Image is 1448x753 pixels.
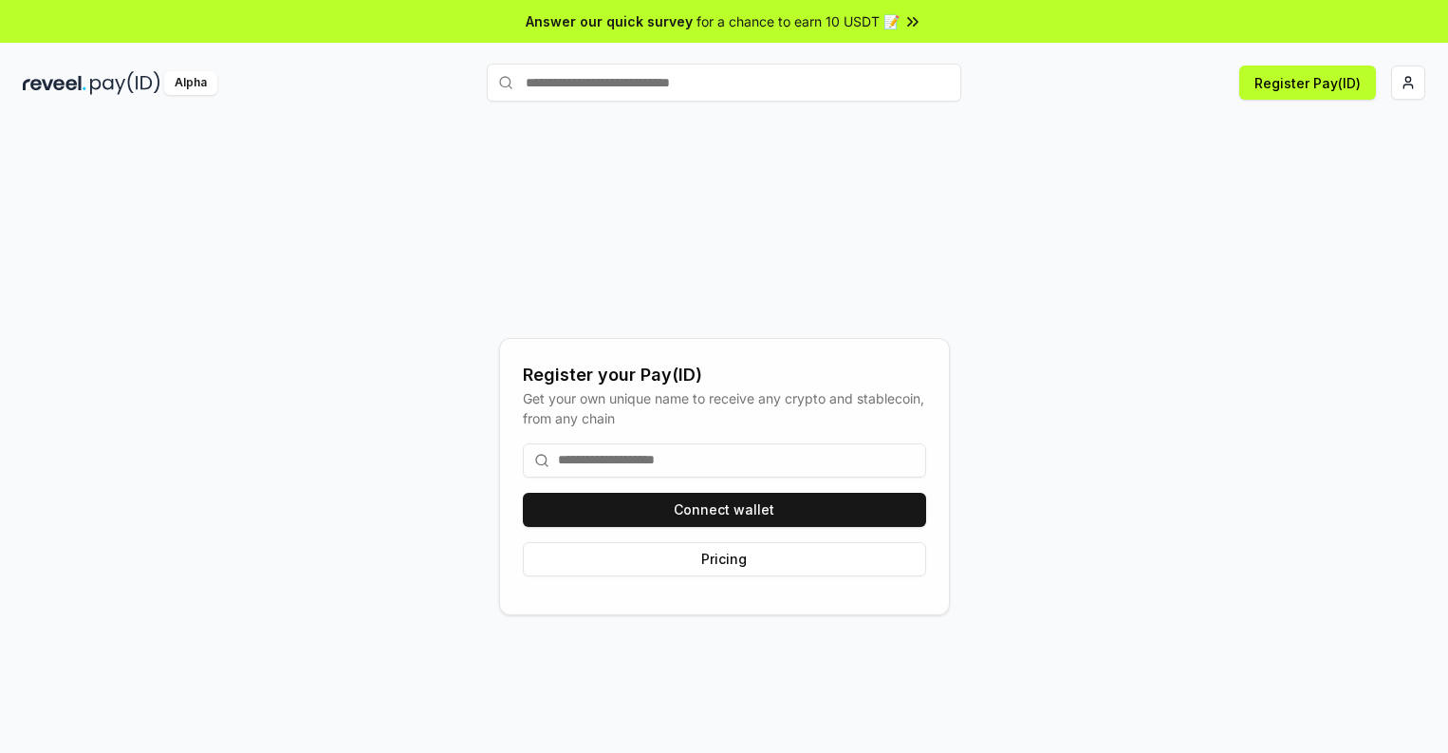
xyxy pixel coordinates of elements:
button: Pricing [523,542,926,576]
div: Get your own unique name to receive any crypto and stablecoin, from any chain [523,388,926,428]
span: Answer our quick survey [526,11,693,31]
div: Register your Pay(ID) [523,362,926,388]
button: Register Pay(ID) [1239,66,1376,100]
span: for a chance to earn 10 USDT 📝 [696,11,900,31]
button: Connect wallet [523,493,926,527]
img: reveel_dark [23,71,86,95]
div: Alpha [164,71,217,95]
img: pay_id [90,71,160,95]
